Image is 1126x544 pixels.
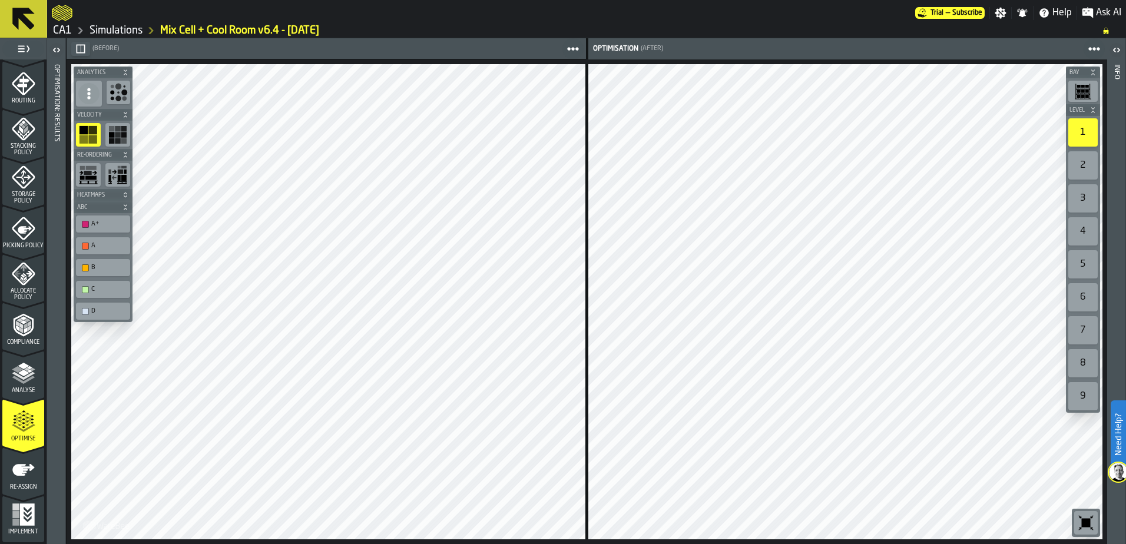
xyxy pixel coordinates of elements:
div: button-toolbar-undefined [74,121,103,149]
li: menu Storage Policy [2,158,44,205]
div: button-toolbar-undefined [1066,347,1100,380]
svg: show ABC heatmap [79,125,98,144]
header: Info [1107,38,1125,544]
button: button- [74,109,133,121]
div: 4 [1068,217,1098,246]
label: button-toggle-Open [48,41,65,62]
div: button-toolbar-undefined [1066,182,1100,215]
div: C [78,283,128,296]
div: 1 [1068,118,1098,147]
span: Level [1067,107,1087,114]
div: D [78,305,128,317]
div: Optimisation [591,45,638,53]
div: Info [1112,62,1121,541]
label: button-toggle-Help [1034,6,1077,20]
span: Ask AI [1096,6,1121,20]
li: menu Optimise [2,399,44,446]
button: button- [1066,104,1100,116]
span: Trial [930,9,943,17]
div: Menu Subscription [915,7,985,19]
span: Implement [2,529,44,535]
div: button-toolbar-undefined [1066,116,1100,149]
div: button-toolbar-undefined [1066,314,1100,347]
label: button-toggle-Open [1108,41,1125,62]
span: Analytics [75,69,120,76]
a: link-to-/wh/i/76e2a128-1b54-4d66-80d4-05ae4c277723/simulations/c96fe111-c6f0-4531-ba0e-de7d2643438d [160,24,319,37]
li: menu Routing [2,61,44,108]
svg: show Visits heatmap [108,125,127,144]
span: Compliance [2,339,44,346]
a: logo-header [74,513,140,537]
button: button- [74,67,133,78]
span: Picking Policy [2,243,44,249]
div: button-toolbar-undefined [74,213,133,235]
span: Analyse [2,387,44,394]
div: A [78,240,128,252]
div: A+ [78,218,128,230]
div: button-toolbar-undefined [1066,215,1100,248]
div: button-toolbar-undefined [1072,509,1100,537]
span: Velocity [75,112,120,118]
span: Optimise [2,436,44,442]
label: Need Help? [1112,402,1125,467]
a: link-to-/wh/i/76e2a128-1b54-4d66-80d4-05ae4c277723 [90,24,143,37]
span: Stacking Policy [2,143,44,156]
li: menu Stacking Policy [2,110,44,157]
svg: show applied reorders heatmap [108,165,127,184]
label: button-toggle-Ask AI [1077,6,1126,20]
div: button-toolbar-undefined [74,278,133,300]
span: Routing [2,98,44,104]
div: D [91,307,127,315]
button: button- [71,42,90,56]
nav: Breadcrumb [52,24,1121,38]
button: button- [74,201,133,213]
span: Re-Ordering [75,152,120,158]
div: C [91,286,127,293]
label: button-toggle-Notifications [1012,7,1033,19]
div: 3 [1068,184,1098,213]
div: button-toolbar-undefined [1066,78,1100,104]
div: button-toolbar-undefined [74,257,133,278]
div: button-toolbar-undefined [104,78,133,109]
div: B [91,264,127,271]
li: menu Re-assign [2,447,44,495]
li: menu Picking Policy [2,206,44,253]
li: menu Agents [2,13,44,60]
div: button-toolbar-undefined [1066,281,1100,314]
div: button-toolbar-undefined [74,300,133,322]
span: (After) [641,45,663,52]
li: menu Analyse [2,351,44,398]
span: Help [1052,6,1072,20]
span: Allocate Policy [2,288,44,301]
li: menu Allocate Policy [2,254,44,301]
span: Re-assign [2,484,44,490]
label: button-toggle-Settings [990,7,1011,19]
span: Heatmaps [75,192,120,198]
svg: Reset zoom and position [1077,513,1095,532]
span: Bay [1067,69,1087,76]
div: button-toolbar-undefined [1066,149,1100,182]
header: Optimisation: Results [47,38,65,544]
div: A+ [91,220,127,228]
a: link-to-/wh/i/76e2a128-1b54-4d66-80d4-05ae4c277723 [53,24,72,37]
div: button-toolbar-undefined [1066,380,1100,413]
span: ABC [75,204,120,211]
div: A [91,242,127,250]
button: button- [1066,67,1100,78]
label: button-toggle-Toggle Full Menu [2,41,44,57]
div: 9 [1068,382,1098,410]
div: button-toolbar-undefined [74,235,133,257]
div: B [78,261,128,274]
span: Storage Policy [2,191,44,204]
div: 7 [1068,316,1098,344]
a: link-to-/wh/i/76e2a128-1b54-4d66-80d4-05ae4c277723/pricing/ [915,7,985,19]
li: menu Compliance [2,303,44,350]
span: — [946,9,950,17]
span: Subscribe [952,9,982,17]
div: button-toolbar-undefined [1066,248,1100,281]
div: 5 [1068,250,1098,278]
div: 8 [1068,349,1098,377]
div: button-toolbar-undefined [103,161,133,189]
div: 2 [1068,151,1098,180]
a: logo-header [52,2,72,24]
